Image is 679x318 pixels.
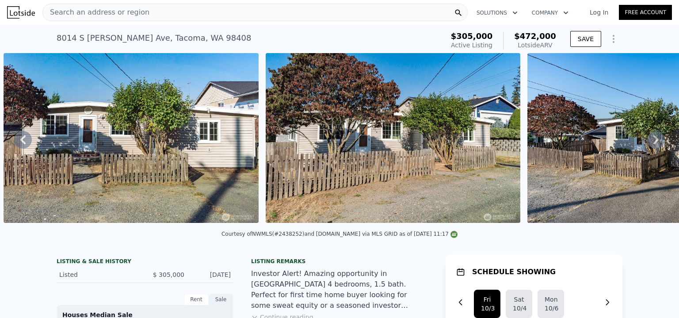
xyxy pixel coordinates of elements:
[191,270,231,279] div: [DATE]
[43,7,149,18] span: Search an address or region
[209,294,233,305] div: Sale
[251,268,428,311] div: Investor Alert! Amazing opportunity in [GEOGRAPHIC_DATA] 4 bedrooms, 1.5 bath. Perfect for first ...
[538,290,564,318] button: Mon10/6
[472,267,556,277] h1: SCHEDULE SHOWING
[579,8,619,17] a: Log In
[450,231,458,238] img: NWMLS Logo
[570,31,601,47] button: SAVE
[266,53,520,223] img: Sale: 169786400 Parcel: 100574447
[251,258,428,265] div: Listing remarks
[451,42,492,49] span: Active Listing
[481,304,493,313] div: 10/3
[481,295,493,304] div: Fri
[153,271,184,278] span: $ 305,000
[474,290,500,318] button: Fri10/3
[184,294,209,305] div: Rent
[59,270,138,279] div: Listed
[451,31,493,41] span: $305,000
[514,31,556,41] span: $472,000
[4,53,258,223] img: Sale: 169786400 Parcel: 100574447
[525,5,576,21] button: Company
[506,290,532,318] button: Sat10/4
[619,5,672,20] a: Free Account
[605,30,622,48] button: Show Options
[221,231,458,237] div: Courtesy of NWMLS (#2438252) and [DOMAIN_NAME] via MLS GRID as of [DATE] 11:17
[57,32,252,44] div: 8014 S [PERSON_NAME] Ave , Tacoma , WA 98408
[545,304,557,313] div: 10/6
[57,258,233,267] div: LISTING & SALE HISTORY
[513,295,525,304] div: Sat
[514,41,556,50] div: Lotside ARV
[545,295,557,304] div: Mon
[7,6,35,19] img: Lotside
[513,304,525,313] div: 10/4
[469,5,525,21] button: Solutions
